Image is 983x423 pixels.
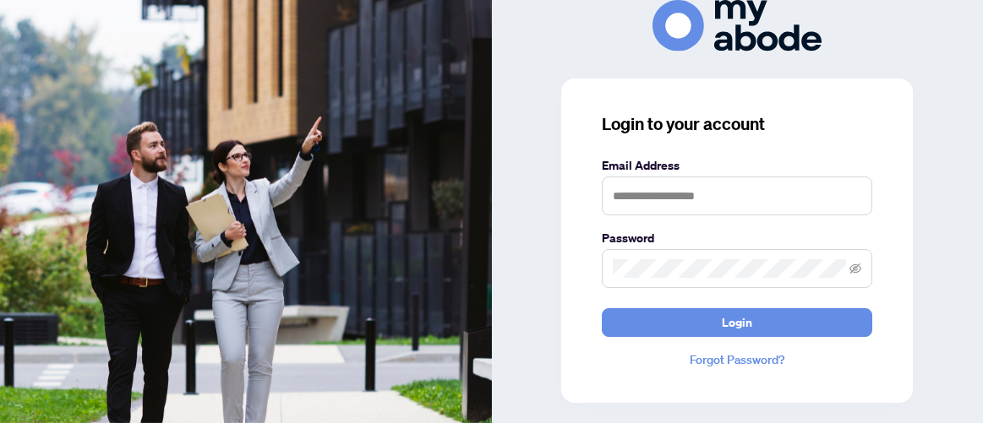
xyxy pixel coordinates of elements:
[602,308,872,337] button: Login
[722,309,752,336] span: Login
[602,156,872,175] label: Email Address
[849,263,861,274] span: eye-invisible
[602,229,872,247] label: Password
[602,350,872,369] a: Forgot Password?
[602,112,872,136] h3: Login to your account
